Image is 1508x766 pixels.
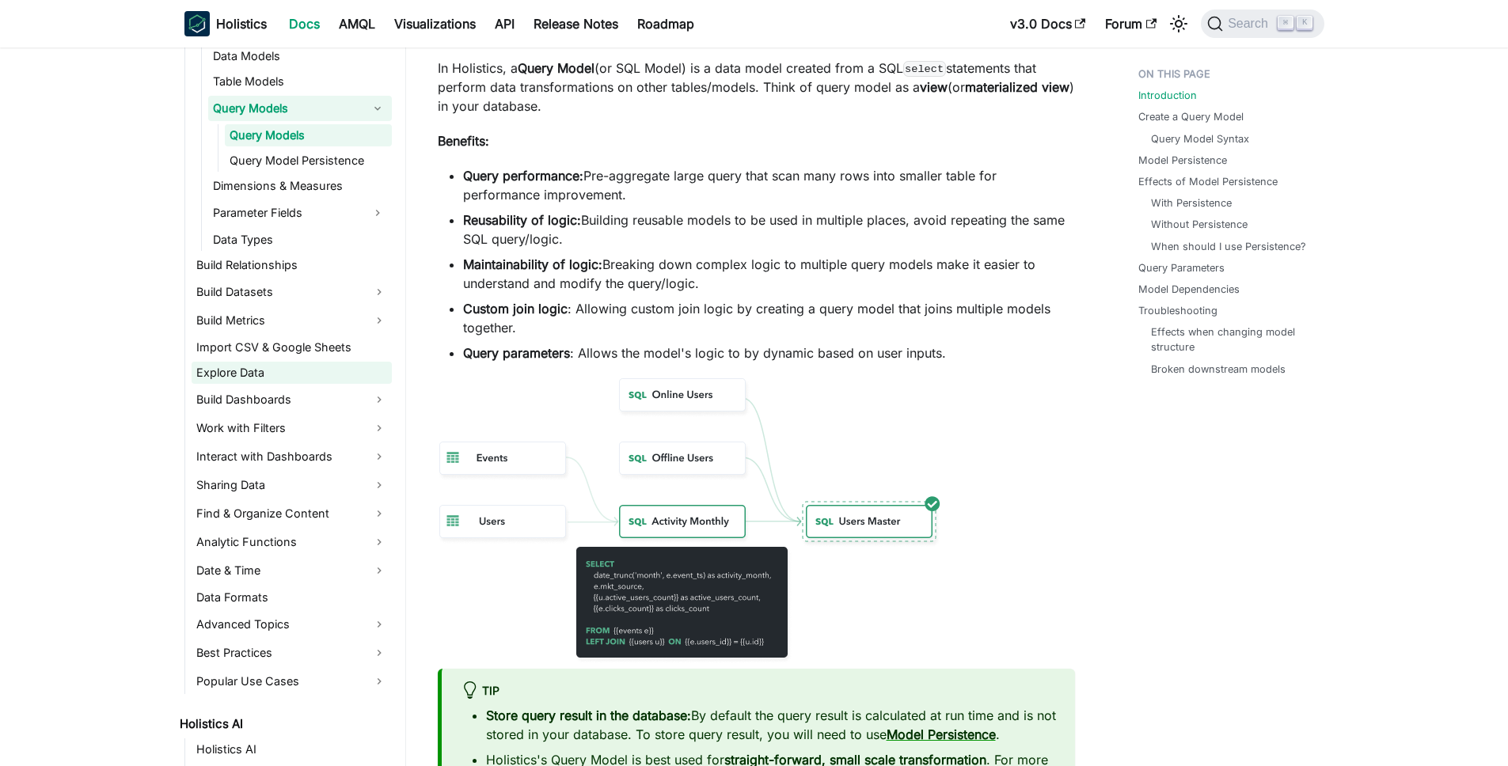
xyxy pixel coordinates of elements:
[208,200,363,226] a: Parameter Fields
[208,70,392,93] a: Table Models
[208,229,392,251] a: Data Types
[1166,11,1191,36] button: Switch between dark and light mode (currently light mode)
[329,11,385,36] a: AMQL
[192,444,392,469] a: Interact with Dashboards
[1151,195,1232,210] a: With Persistence
[192,586,392,609] a: Data Formats
[192,738,392,760] a: Holistics AI
[192,279,392,305] a: Build Datasets
[192,558,392,583] a: Date & Time
[208,45,392,67] a: Data Models
[1201,9,1324,38] button: Search (Command+K)
[1151,324,1309,355] a: Effects when changing model structure
[1138,282,1240,297] a: Model Dependencies
[363,96,392,121] button: Collapse sidebar category 'Query Models'
[1151,239,1306,254] a: When should I use Persistence?
[438,133,489,149] strong: Benefits:
[1278,16,1293,30] kbd: ⌘
[486,706,1056,744] li: By default the query result is calculated at run time and is not stored in your database. To stor...
[463,168,583,184] strong: Query performance:
[192,669,392,694] a: Popular Use Cases
[518,60,594,76] strong: Query Model
[965,79,1069,95] strong: materialized view
[385,11,485,36] a: Visualizations
[461,681,1056,702] div: tip
[192,612,392,637] a: Advanced Topics
[1138,153,1227,168] a: Model Persistence
[1223,17,1278,31] span: Search
[175,713,392,735] a: Holistics AI
[463,255,1075,293] li: Breaking down complex logic to multiple query models make it easier to understand and modify the ...
[463,256,602,272] strong: Maintainability of logic:
[463,166,1075,204] li: Pre-aggregate large query that scan many rows into smaller table for performance improvement.
[1151,217,1248,232] a: Without Persistence
[192,336,392,358] a: Import CSV & Google Sheets
[192,529,392,555] a: Analytic Functions
[225,150,392,172] a: Query Model Persistence
[887,726,996,742] a: Model Persistence
[903,61,946,77] code: select
[463,343,1075,362] li: : Allows the model's logic to by dynamic based on user inputs.
[1138,303,1217,318] a: Troubleshooting
[169,47,406,766] nav: Docs sidebar
[1138,109,1244,124] a: Create a Query Model
[184,11,210,36] img: Holistics
[1151,362,1286,377] a: Broken downstream models
[486,707,691,723] strong: Store query result in the database:
[1096,11,1166,36] a: Forum
[1297,16,1312,30] kbd: K
[463,345,570,361] strong: Query parameters
[208,96,363,121] a: Query Models
[920,79,948,95] strong: view
[363,200,392,226] button: Expand sidebar category 'Parameter Fields'
[463,212,581,228] strong: Reusability of logic:
[192,308,392,333] a: Build Metrics
[192,415,392,441] a: Work with Filters
[192,472,392,498] a: Sharing Data
[628,11,704,36] a: Roadmap
[1138,88,1197,103] a: Introduction
[192,640,392,666] a: Best Practices
[279,11,329,36] a: Docs
[438,59,1075,116] p: In Holistics, a (or SQL Model) is a data model created from a SQL statements that perform data tr...
[485,11,524,36] a: API
[1001,11,1096,36] a: v3.0 Docs
[1138,260,1225,275] a: Query Parameters
[192,501,392,526] a: Find & Organize Content
[225,124,392,146] a: Query Models
[524,11,628,36] a: Release Notes
[463,299,1075,337] li: : Allowing custom join logic by creating a query model that joins multiple models together.
[1151,131,1249,146] a: Query Model Syntax
[463,301,568,317] strong: Custom join logic
[208,175,392,197] a: Dimensions & Measures
[184,11,267,36] a: HolisticsHolistics
[192,387,392,412] a: Build Dashboards
[463,210,1075,248] li: Building reusable models to be used in multiple places, avoid repeating the same SQL query/logic.
[192,254,392,276] a: Build Relationships
[216,14,267,33] b: Holistics
[1138,174,1278,189] a: Effects of Model Persistence
[192,362,392,384] a: Explore Data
